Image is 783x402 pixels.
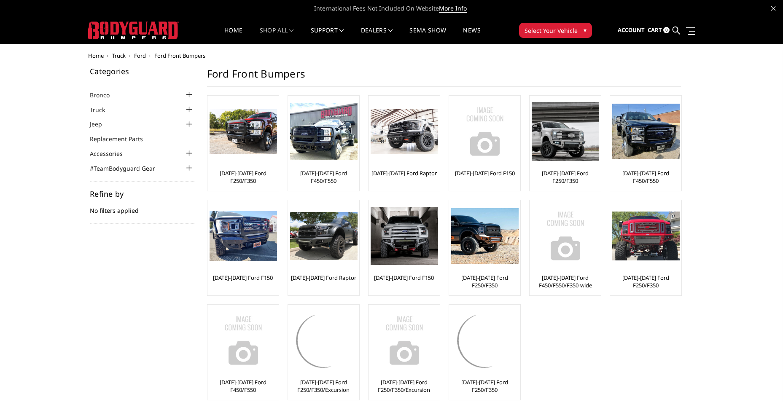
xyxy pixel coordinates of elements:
[618,19,645,42] a: Account
[455,169,515,177] a: [DATE]-[DATE] Ford F150
[451,98,519,165] img: No Image
[90,67,194,75] h5: Categories
[618,26,645,34] span: Account
[612,169,679,185] a: [DATE]-[DATE] Ford F450/F550
[90,105,116,114] a: Truck
[134,52,146,59] a: Ford
[88,52,104,59] a: Home
[374,274,434,281] a: [DATE]-[DATE] Ford F150
[90,190,194,198] h5: Refine by
[439,4,467,13] a: More Info
[213,274,273,281] a: [DATE]-[DATE] Ford F150
[90,120,113,129] a: Jeep
[371,378,438,394] a: [DATE]-[DATE] Ford F250/F350/Excursion
[291,274,356,281] a: [DATE]-[DATE] Ford Raptor
[371,169,437,177] a: [DATE]-[DATE] Ford Raptor
[210,378,277,394] a: [DATE]-[DATE] Ford F450/F550
[210,169,277,185] a: [DATE]-[DATE] Ford F250/F350
[532,274,599,289] a: [DATE]-[DATE] Ford F450/F550/F350-wide
[90,91,120,99] a: Bronco
[260,27,294,44] a: shop all
[311,27,344,44] a: Support
[224,27,242,44] a: Home
[648,26,662,34] span: Cart
[361,27,393,44] a: Dealers
[90,190,194,224] div: No filters applied
[112,52,126,59] a: Truck
[90,164,166,173] a: #TeamBodyguard Gear
[584,26,587,35] span: ▾
[648,19,670,42] a: Cart 0
[663,27,670,33] span: 0
[154,52,205,59] span: Ford Front Bumpers
[90,134,153,143] a: Replacement Parts
[463,27,480,44] a: News
[207,67,681,87] h1: Ford Front Bumpers
[532,169,599,185] a: [DATE]-[DATE] Ford F250/F350
[88,21,179,39] img: BODYGUARD BUMPERS
[371,307,438,374] img: No Image
[409,27,446,44] a: SEMA Show
[525,26,578,35] span: Select Your Vehicle
[519,23,592,38] button: Select Your Vehicle
[612,274,679,289] a: [DATE]-[DATE] Ford F250/F350
[290,169,357,185] a: [DATE]-[DATE] Ford F450/F550
[532,202,599,270] img: No Image
[451,274,518,289] a: [DATE]-[DATE] Ford F250/F350
[451,98,518,165] a: No Image
[451,378,518,394] a: [DATE]-[DATE] Ford F250/F350
[290,378,357,394] a: [DATE]-[DATE] Ford F250/F350/Excursion
[90,149,133,158] a: Accessories
[210,307,277,374] img: No Image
